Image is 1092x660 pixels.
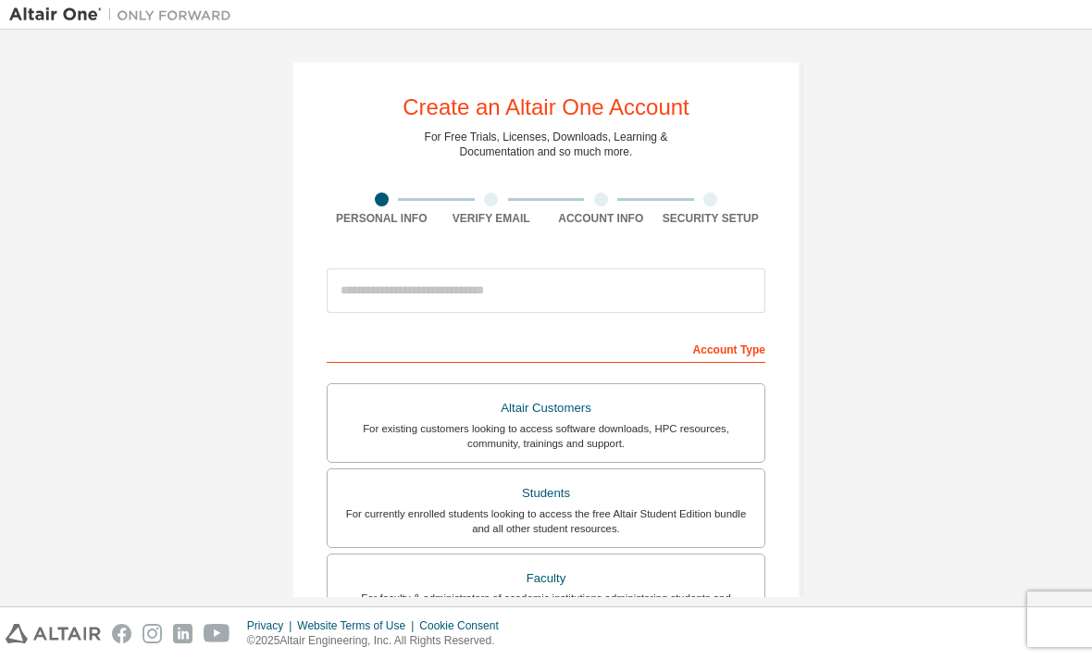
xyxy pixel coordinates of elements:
div: Website Terms of Use [297,618,419,633]
div: Create an Altair One Account [403,96,689,118]
img: Altair One [9,6,241,24]
img: instagram.svg [143,624,162,643]
div: For existing customers looking to access software downloads, HPC resources, community, trainings ... [339,421,753,451]
div: Altair Customers [339,395,753,421]
div: Security Setup [656,211,766,226]
img: facebook.svg [112,624,131,643]
img: altair_logo.svg [6,624,101,643]
div: For currently enrolled students looking to access the free Altair Student Edition bundle and all ... [339,506,753,536]
div: Cookie Consent [419,618,509,633]
div: Account Info [546,211,656,226]
div: Personal Info [327,211,437,226]
div: For Free Trials, Licenses, Downloads, Learning & Documentation and so much more. [425,130,668,159]
div: For faculty & administrators of academic institutions administering students and accessing softwa... [339,591,753,620]
div: Faculty [339,566,753,592]
p: © 2025 Altair Engineering, Inc. All Rights Reserved. [247,633,510,649]
img: linkedin.svg [173,624,192,643]
div: Verify Email [437,211,547,226]
div: Account Type [327,333,765,363]
div: Privacy [247,618,297,633]
div: Students [339,480,753,506]
img: youtube.svg [204,624,230,643]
